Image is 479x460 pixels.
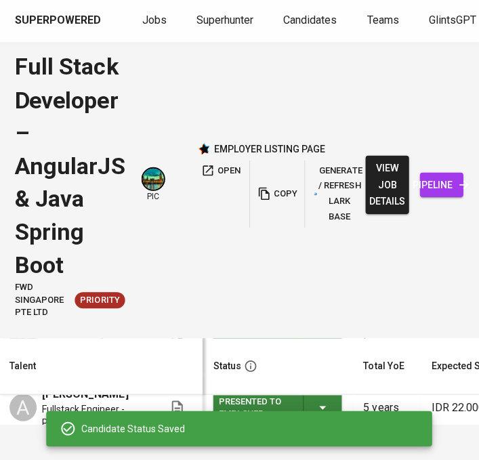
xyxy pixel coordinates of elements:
p: employer listing page [215,143,326,156]
span: Teams [367,15,399,28]
div: Superpowered [16,14,102,30]
img: Glints Star [199,144,211,156]
a: Candidates [284,14,340,30]
span: Priority [76,295,126,308]
span: FWD Singapore Pte Ltd [16,282,70,320]
div: Full Stack Developer – AngularJS & Java Spring Boot [16,51,126,282]
div: Status [214,358,242,375]
a: Teams [367,14,402,30]
div: Candidate Status Saved [83,422,421,436]
span: Superhunter [197,15,254,28]
img: lark [314,193,318,196]
span: open [202,164,241,180]
button: copy [256,161,299,228]
a: Superhunter [197,14,257,30]
a: pipeline [420,173,463,198]
span: Jobs [143,15,167,28]
span: generate / refresh lark base [314,164,362,226]
span: Candidates [284,15,337,28]
button: lark generate / refresh lark base [311,161,366,228]
span: view job details [377,161,398,211]
div: A [11,394,38,421]
span: pipeline [431,177,453,194]
div: pic [142,168,166,203]
p: 5 years [364,400,410,416]
button: view job details [366,156,409,215]
div: Total YoE [364,358,404,375]
span: copy [259,187,296,203]
button: open [199,161,245,182]
span: Fullstack Engineer - Product [43,402,148,430]
div: New Job received from Demand Team [76,293,126,309]
span: GlintsGPT [429,15,476,28]
a: open [199,161,245,228]
div: Talent [11,358,37,375]
a: Superpowered [16,14,105,30]
img: a5d44b89-0c59-4c54-99d0-a63b29d42bd3.jpg [144,169,165,190]
a: Jobs [143,14,170,30]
